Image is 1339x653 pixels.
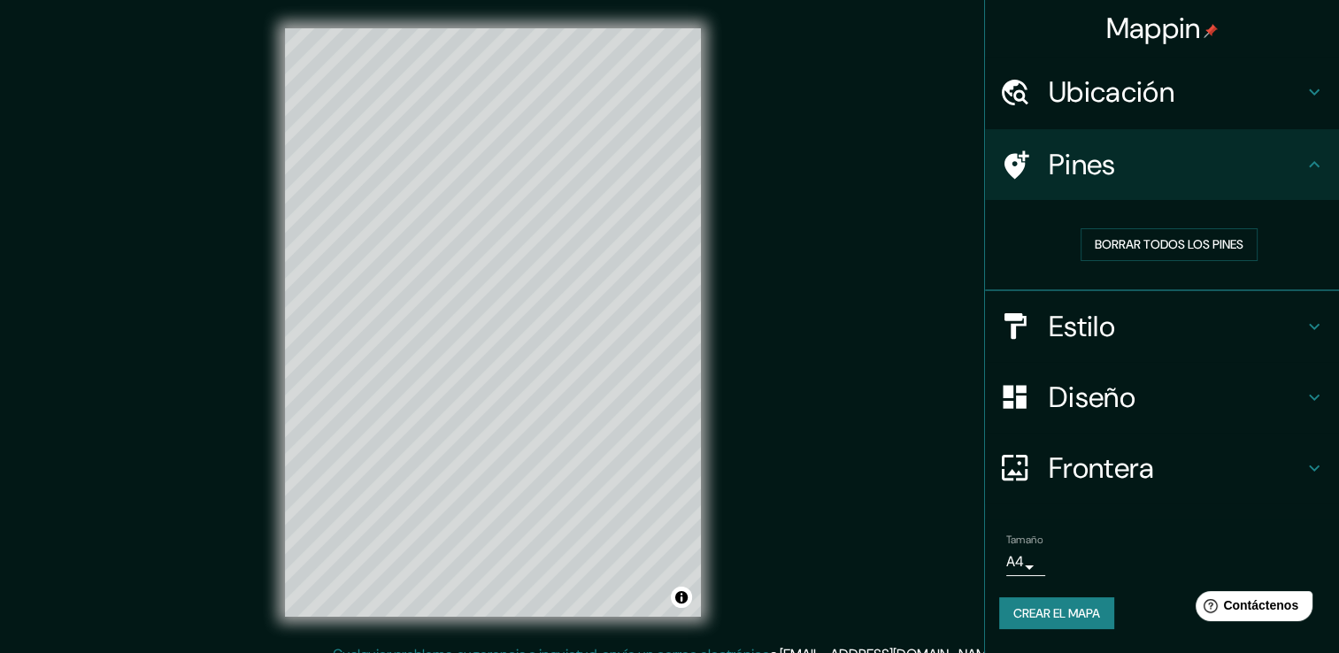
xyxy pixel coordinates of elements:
button: Crear el mapa [999,597,1114,630]
font: Mappin [1106,10,1201,47]
font: Crear el mapa [1013,603,1100,625]
div: Pines [985,129,1339,200]
div: A4 [1006,548,1045,576]
h4: Estilo [1049,309,1304,344]
iframe: Help widget launcher [1181,584,1320,634]
div: Frontera [985,433,1339,503]
font: Borrar todos los pines [1095,234,1243,256]
h4: Frontera [1049,450,1304,486]
div: Estilo [985,291,1339,362]
div: Ubicación [985,57,1339,127]
h4: Diseño [1049,380,1304,415]
img: pin-icon.png [1204,24,1218,38]
h4: Ubicación [1049,74,1304,110]
button: Borrar todos los pines [1081,228,1258,261]
div: Diseño [985,362,1339,433]
h4: Pines [1049,147,1304,182]
button: Alternar atribución [671,587,692,608]
label: Tamaño [1006,532,1043,547]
